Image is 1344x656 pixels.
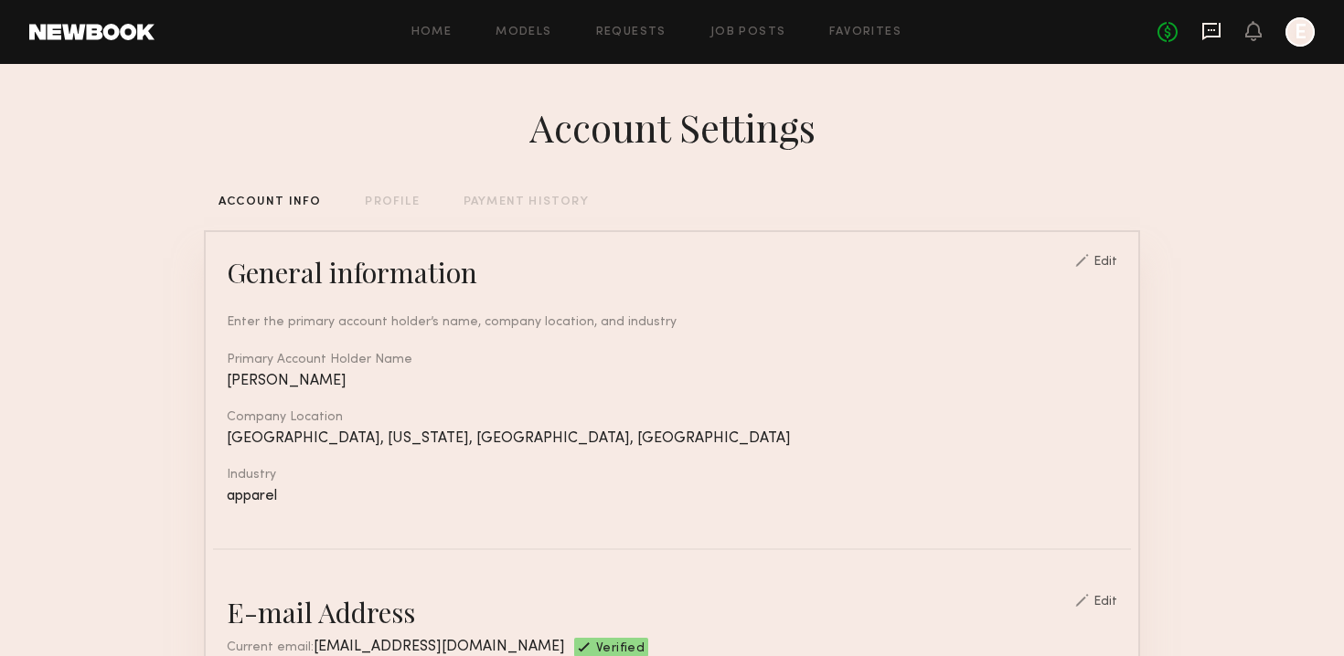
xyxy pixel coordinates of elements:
div: apparel [227,489,1117,504]
div: Enter the primary account holder’s name, company location, and industry [227,312,1117,332]
a: Home [411,26,453,38]
span: [EMAIL_ADDRESS][DOMAIN_NAME] [314,640,565,654]
a: E [1285,17,1315,47]
div: PAYMENT HISTORY [464,196,589,208]
div: [PERSON_NAME] [227,374,1117,389]
div: Primary Account Holder Name [227,354,1117,366]
div: Edit [1093,596,1117,608]
div: Company Location [227,411,1117,424]
div: General information [227,254,477,291]
div: E-mail Address [227,594,415,630]
a: Favorites [829,26,901,38]
a: Requests [596,26,667,38]
div: [GEOGRAPHIC_DATA], [US_STATE], [GEOGRAPHIC_DATA], [GEOGRAPHIC_DATA] [227,431,1117,447]
a: Job Posts [710,26,786,38]
div: Industry [227,469,1117,481]
a: Models [496,26,551,38]
div: Edit [1093,256,1117,269]
div: Account Settings [529,101,816,153]
div: ACCOUNT INFO [219,196,321,208]
div: PROFILE [365,196,419,208]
